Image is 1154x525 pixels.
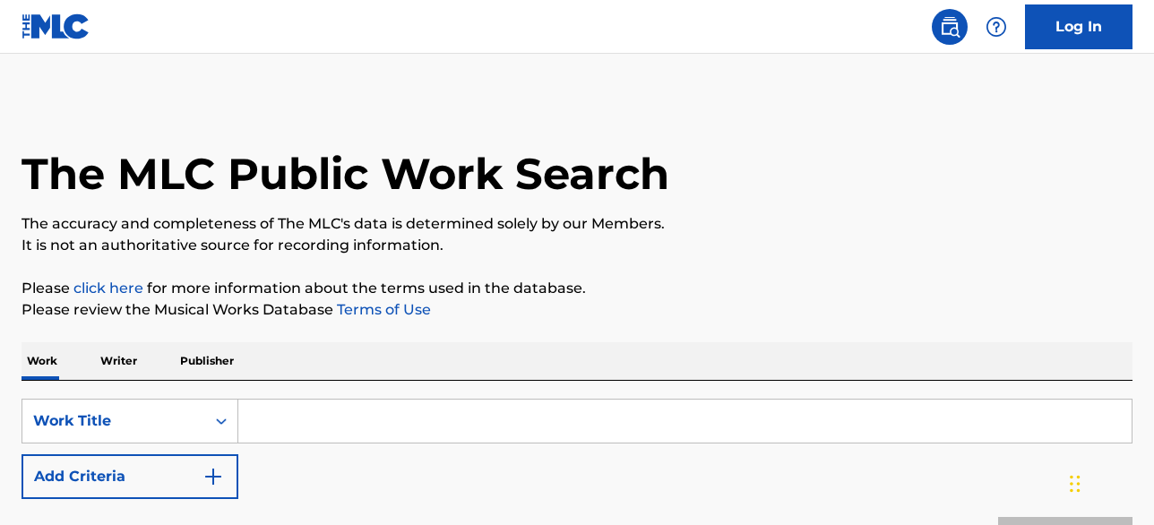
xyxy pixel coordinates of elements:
a: click here [73,280,143,297]
button: Add Criteria [22,454,238,499]
div: Work Title [33,410,194,432]
img: search [939,16,960,38]
p: Writer [95,342,142,380]
h1: The MLC Public Work Search [22,147,669,201]
img: help [986,16,1007,38]
iframe: Chat Widget [1064,439,1154,525]
div: Help [978,9,1014,45]
p: Publisher [175,342,239,380]
p: It is not an authoritative source for recording information. [22,235,1132,256]
a: Public Search [932,9,968,45]
img: MLC Logo [22,13,90,39]
p: Work [22,342,63,380]
p: Please for more information about the terms used in the database. [22,278,1132,299]
p: The accuracy and completeness of The MLC's data is determined solely by our Members. [22,213,1132,235]
a: Terms of Use [333,301,431,318]
a: Log In [1025,4,1132,49]
div: Drag [1070,457,1081,511]
img: 9d2ae6d4665cec9f34b9.svg [202,466,224,487]
p: Please review the Musical Works Database [22,299,1132,321]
